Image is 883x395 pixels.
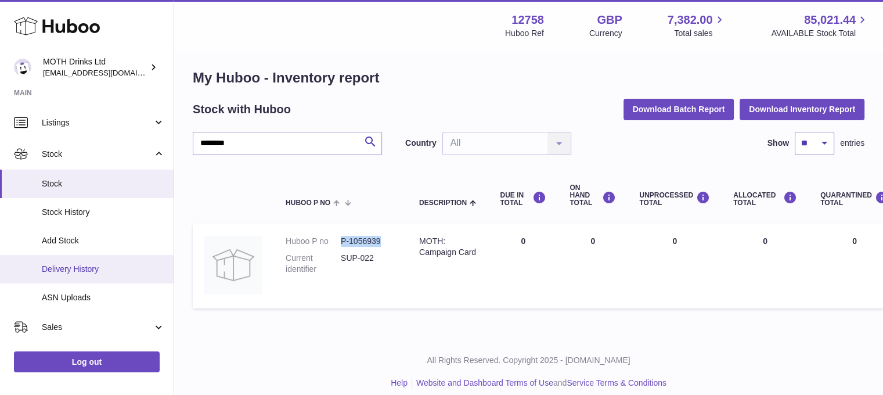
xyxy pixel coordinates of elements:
[558,224,628,308] td: 0
[771,12,869,39] a: 85,021.44 AVAILABLE Stock Total
[419,236,477,258] div: MOTH: Campaign Card
[852,236,857,246] span: 0
[405,138,437,149] label: Country
[628,224,722,308] td: 0
[14,59,31,76] img: orders@mothdrinks.com
[42,235,165,246] span: Add Stock
[597,12,622,28] strong: GBP
[42,149,153,160] span: Stock
[488,224,558,308] td: 0
[567,378,666,387] a: Service Terms & Conditions
[42,322,153,333] span: Sales
[42,264,165,275] span: Delivery History
[42,117,153,128] span: Listings
[740,99,864,120] button: Download Inventory Report
[43,68,171,77] span: [EMAIL_ADDRESS][DOMAIN_NAME]
[341,253,396,275] dd: SUP-022
[193,69,864,87] h1: My Huboo - Inventory report
[500,191,546,207] div: DUE IN TOTAL
[391,378,408,387] a: Help
[286,253,341,275] dt: Current identifier
[771,28,869,39] span: AVAILABLE Stock Total
[674,28,726,39] span: Total sales
[623,99,734,120] button: Download Batch Report
[804,12,856,28] span: 85,021.44
[204,236,262,294] img: product image
[286,199,330,207] span: Huboo P no
[668,12,726,39] a: 7,382.00 Total sales
[183,355,874,366] p: All Rights Reserved. Copyright 2025 - [DOMAIN_NAME]
[43,56,147,78] div: MOTH Drinks Ltd
[840,138,864,149] span: entries
[767,138,789,149] label: Show
[733,191,797,207] div: ALLOCATED Total
[570,184,616,207] div: ON HAND Total
[511,12,544,28] strong: 12758
[722,224,809,308] td: 0
[42,178,165,189] span: Stock
[505,28,544,39] div: Huboo Ref
[416,378,553,387] a: Website and Dashboard Terms of Use
[42,207,165,218] span: Stock History
[639,191,710,207] div: UNPROCESSED Total
[193,102,291,117] h2: Stock with Huboo
[42,292,165,303] span: ASN Uploads
[419,199,467,207] span: Description
[668,12,713,28] span: 7,382.00
[286,236,341,247] dt: Huboo P no
[14,351,160,372] a: Log out
[589,28,622,39] div: Currency
[341,236,396,247] dd: P-1056939
[412,378,666,389] li: and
